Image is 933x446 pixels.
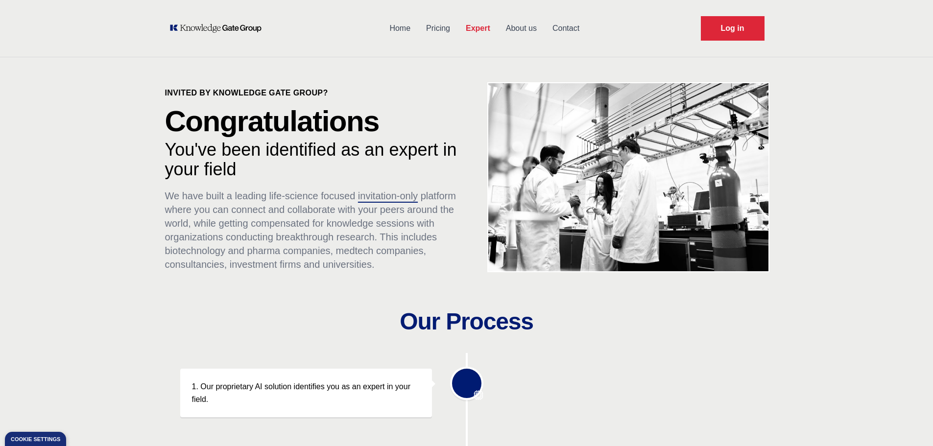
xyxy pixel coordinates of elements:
div: Cookie settings [11,437,60,442]
p: We have built a leading life-science focused platform where you can connect and collaborate with ... [165,189,469,271]
div: Widget de chat [884,399,933,446]
a: Expert [458,16,498,41]
span: invitation-only [358,190,418,201]
a: Home [382,16,418,41]
img: KOL management, KEE, Therapy area experts [488,83,768,271]
iframe: Chat Widget [884,399,933,446]
p: Congratulations [165,107,469,136]
p: You've been identified as an expert in your field [165,140,469,179]
p: Invited by Knowledge Gate Group? [165,87,469,99]
a: Request Demo [701,16,765,41]
a: Contact [545,16,587,41]
a: KOL Knowledge Platform: Talk to Key External Experts (KEE) [169,23,268,33]
p: 1. Our proprietary AI solution identifies you as an expert in your field. [192,380,421,405]
a: About us [498,16,545,41]
a: Pricing [418,16,458,41]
